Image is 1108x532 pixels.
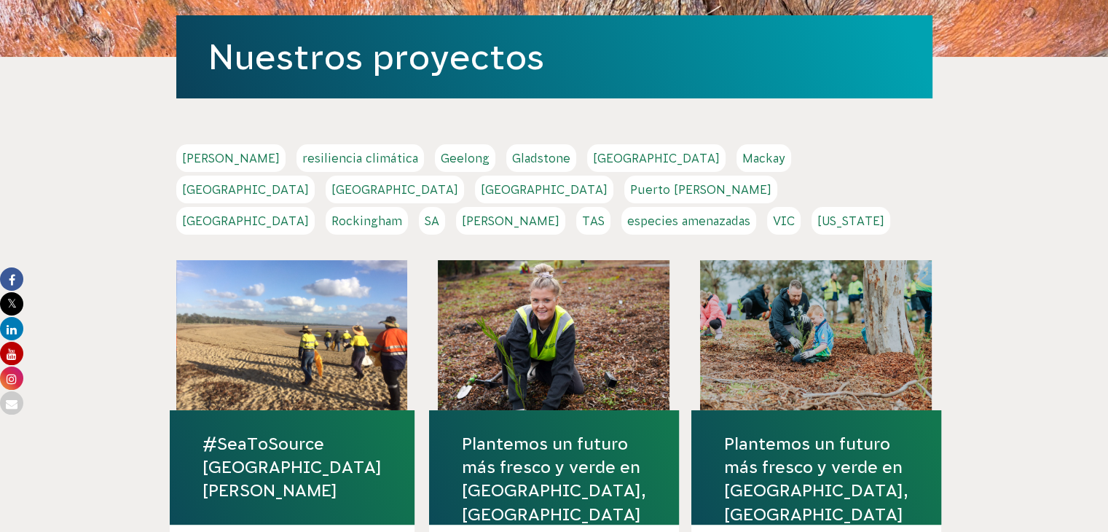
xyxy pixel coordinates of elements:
[182,183,309,196] font: [GEOGRAPHIC_DATA]
[724,432,908,526] a: Plantemos un futuro más fresco y verde en [GEOGRAPHIC_DATA], [GEOGRAPHIC_DATA]
[462,434,646,524] font: Plantemos un futuro más fresco y verde en [GEOGRAPHIC_DATA], [GEOGRAPHIC_DATA]
[773,214,795,227] font: VIC
[176,207,315,235] a: [GEOGRAPHIC_DATA]
[462,432,646,526] a: Plantemos un futuro más fresco y verde en [GEOGRAPHIC_DATA], [GEOGRAPHIC_DATA]
[425,214,439,227] font: SA
[767,207,801,235] a: VIC
[812,207,890,235] a: [US_STATE]
[475,176,613,203] a: [GEOGRAPHIC_DATA]
[326,207,408,235] a: Rockingham
[326,176,464,203] a: [GEOGRAPHIC_DATA]
[296,144,424,172] a: resiliencia climática
[724,434,908,524] font: Plantemos un futuro más fresco y verde en [GEOGRAPHIC_DATA], [GEOGRAPHIC_DATA]
[624,176,777,203] a: Puerto [PERSON_NAME]
[182,152,280,165] font: [PERSON_NAME]
[441,152,490,165] font: Geelong
[742,152,785,165] font: Mackay
[506,144,576,172] a: Gladstone
[627,214,750,227] font: especies amenazadas
[481,183,608,196] font: [GEOGRAPHIC_DATA]
[817,214,884,227] font: [US_STATE]
[456,207,565,235] a: [PERSON_NAME]
[302,152,418,165] font: resiliencia climática
[203,432,382,503] a: #SeaToSource [GEOGRAPHIC_DATA][PERSON_NAME]
[512,152,570,165] font: Gladstone
[593,152,720,165] font: [GEOGRAPHIC_DATA]
[182,214,309,227] font: [GEOGRAPHIC_DATA]
[435,144,495,172] a: Geelong
[462,214,559,227] font: [PERSON_NAME]
[582,214,605,227] font: TAS
[203,434,382,500] font: #SeaToSource [GEOGRAPHIC_DATA][PERSON_NAME]
[587,144,726,172] a: [GEOGRAPHIC_DATA]
[419,207,445,235] a: SA
[331,183,458,196] font: [GEOGRAPHIC_DATA]
[176,144,286,172] a: [PERSON_NAME]
[621,207,756,235] a: especies amenazadas
[208,37,544,77] a: Nuestros proyectos
[576,207,610,235] a: TAS
[630,183,771,196] font: Puerto [PERSON_NAME]
[331,214,402,227] font: Rockingham
[736,144,791,172] a: Mackay
[176,176,315,203] a: [GEOGRAPHIC_DATA]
